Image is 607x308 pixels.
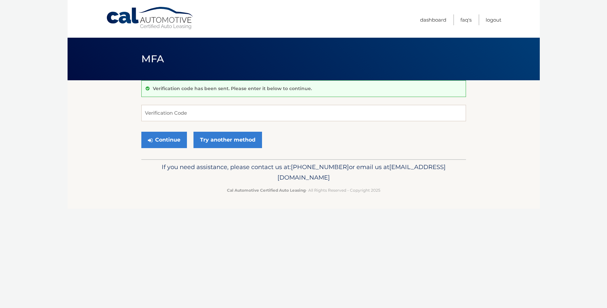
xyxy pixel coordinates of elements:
a: Try another method [193,132,262,148]
button: Continue [141,132,187,148]
a: Dashboard [420,14,446,25]
a: Logout [486,14,501,25]
a: FAQ's [460,14,472,25]
span: [PHONE_NUMBER] [291,163,349,171]
strong: Cal Automotive Certified Auto Leasing [227,188,306,193]
p: If you need assistance, please contact us at: or email us at [146,162,462,183]
input: Verification Code [141,105,466,121]
p: - All Rights Reserved - Copyright 2025 [146,187,462,194]
a: Cal Automotive [106,7,194,30]
span: [EMAIL_ADDRESS][DOMAIN_NAME] [277,163,446,181]
span: MFA [141,53,164,65]
p: Verification code has been sent. Please enter it below to continue. [153,86,312,91]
